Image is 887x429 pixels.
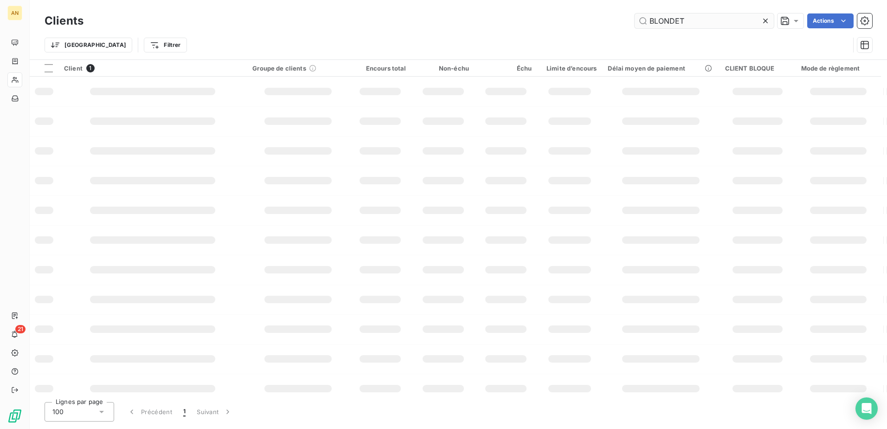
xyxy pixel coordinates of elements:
[144,38,186,52] button: Filtrer
[7,409,22,423] img: Logo LeanPay
[543,65,597,72] div: Limite d’encours
[45,13,84,29] h3: Clients
[418,65,469,72] div: Non-échu
[807,13,854,28] button: Actions
[635,13,774,28] input: Rechercher
[15,325,26,333] span: 21
[64,65,83,72] span: Client
[801,65,876,72] div: Mode de règlement
[608,65,713,72] div: Délai moyen de paiement
[183,407,186,416] span: 1
[122,402,178,422] button: Précédent
[725,65,790,72] div: CLIENT BLOQUE
[252,65,306,72] span: Groupe de clients
[191,402,238,422] button: Suivant
[86,64,95,72] span: 1
[7,6,22,20] div: AN
[855,397,878,420] div: Open Intercom Messenger
[480,65,532,72] div: Échu
[178,402,191,422] button: 1
[52,407,64,416] span: 100
[45,38,132,52] button: [GEOGRAPHIC_DATA]
[354,65,406,72] div: Encours total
